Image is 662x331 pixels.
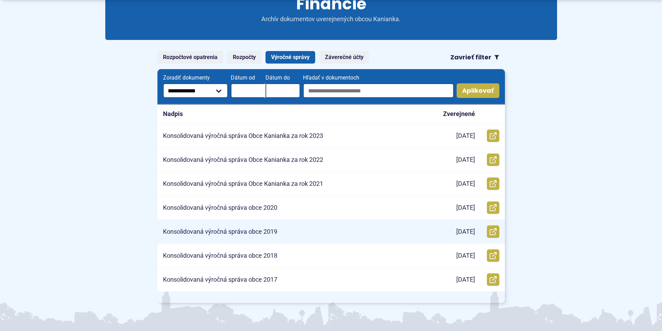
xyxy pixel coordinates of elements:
[227,51,261,64] a: Rozpočty
[445,51,505,64] button: Zavrieť filter
[319,51,369,64] a: Záverečné účty
[163,110,183,118] p: Nadpis
[265,83,300,98] input: Dátum do
[163,180,323,188] p: Konsolidovaná výročná správa Obce Kanianka za rok 2021
[265,75,300,81] span: Dátum do
[457,83,499,98] button: Aplikovať
[163,252,277,260] p: Konsolidovaná výročná správa obce 2018
[443,110,475,118] p: Zverejnené
[248,15,415,23] p: Archív dokumentov uverejnených obcou Kanianka.
[157,51,223,64] a: Rozpočtové opatrenia
[163,156,323,164] p: Konsolidovaná výročná správa Obce Kanianka za rok 2022
[163,204,277,212] p: Konsolidovaná výročná správa obce 2020
[231,75,265,81] span: Dátum od
[456,252,475,260] p: [DATE]
[456,204,475,212] p: [DATE]
[163,276,277,284] p: Konsolidovaná výročná správa obce 2017
[163,83,228,98] select: Zoradiť dokumenty
[163,228,277,236] p: Konsolidovaná výročná správa obce 2019
[456,156,475,164] p: [DATE]
[456,228,475,236] p: [DATE]
[163,75,228,81] span: Zoradiť dokumenty
[456,180,475,188] p: [DATE]
[456,276,475,284] p: [DATE]
[303,75,453,81] span: Hľadať v dokumentoch
[163,132,323,140] p: Konsolidovaná výročná správa Obce Kanianka za rok 2023
[303,83,453,98] input: Hľadať v dokumentoch
[231,83,265,98] input: Dátum od
[265,51,315,64] a: Výročné správy
[456,132,475,140] p: [DATE]
[450,53,491,61] span: Zavrieť filter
